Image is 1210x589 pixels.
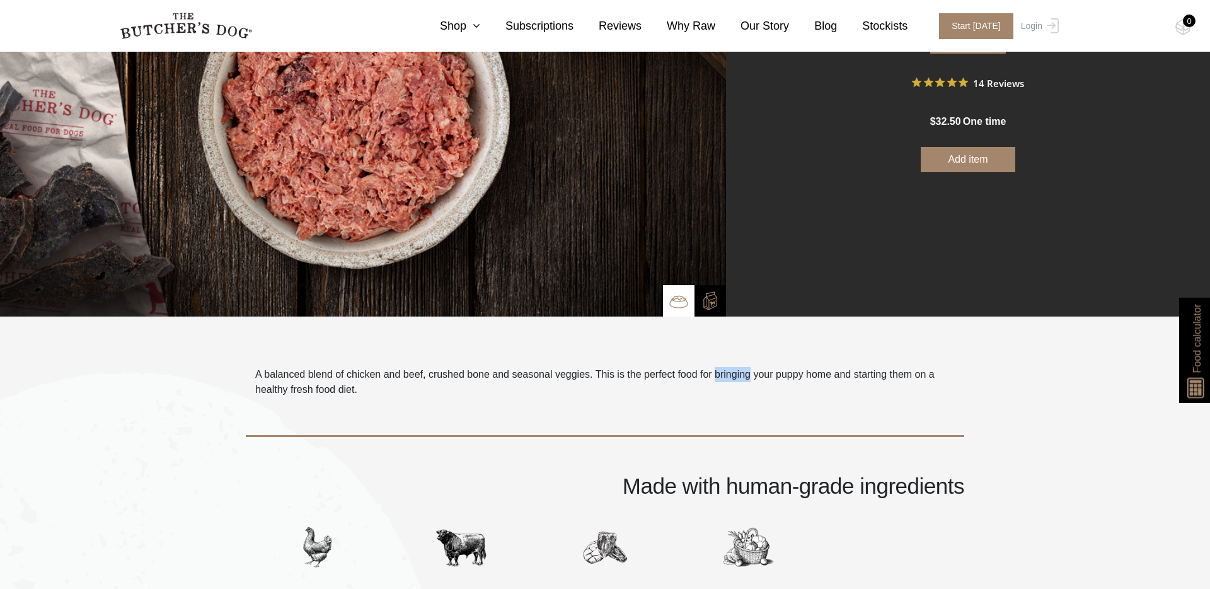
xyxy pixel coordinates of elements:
a: Start [DATE] [926,13,1018,39]
a: Our Story [715,18,789,35]
a: Why Raw [642,18,715,35]
img: TBD_Bowl.png [669,292,688,311]
img: TBD_Cart-Empty.png [1175,19,1191,35]
img: TBD_Beef.png [436,522,487,573]
p: A balanced blend of chicken and beef, crushed bone and seasonal veggies. This is the perfect food... [255,367,955,397]
img: TBD_Heart-Liver.png [580,522,630,573]
a: Reviews [573,18,642,35]
div: 0 [1183,15,1196,27]
span: 32.50 [936,116,961,127]
h4: Made with human-grade ingredients [246,475,964,497]
span: $ [930,116,936,127]
span: Food calculator [1189,304,1204,373]
img: TBD_Build-A-Box-2.png [701,291,720,310]
a: Shop [415,18,480,35]
a: Login [1018,13,1059,39]
a: Stockists [837,18,907,35]
img: TBD_Vegetables.png [723,522,774,573]
button: Rated 5 out of 5 stars from 14 reviews. Jump to reviews. [912,73,1024,92]
span: 14 Reviews [973,73,1024,92]
a: Blog [789,18,837,35]
span: Start [DATE] [939,13,1013,39]
span: one time [963,116,1006,127]
a: Subscriptions [480,18,573,35]
button: Add item [921,147,1015,172]
img: TBD_Chicken.png [292,522,343,573]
